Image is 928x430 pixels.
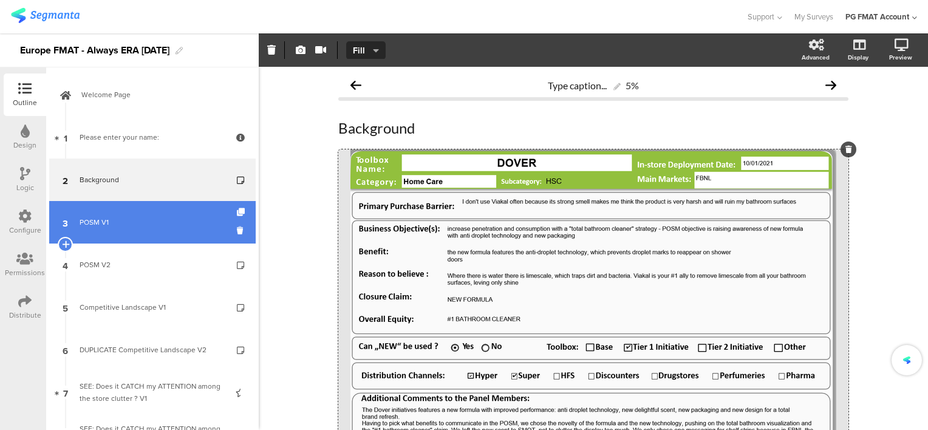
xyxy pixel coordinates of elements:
[906,356,908,364] img: segmanta-icon-final.svg
[9,310,41,321] div: Distribute
[49,371,256,414] a: 7 SEE: Does it CATCH my ATTENTION among the store clutter ? V1
[80,301,225,313] div: Competitive Landscape V1
[49,159,256,201] a: 2 Background
[353,44,377,57] span: Fill
[338,119,848,137] p: Background
[346,41,386,60] button: Fill
[81,89,237,101] span: Welcome Page
[80,131,225,143] div: Please enter your name:
[63,343,68,357] span: 6
[49,244,256,286] a: 4 POSM V2
[548,80,607,91] span: Type caption...
[13,140,36,151] div: Design
[16,182,34,193] div: Logic
[63,216,68,229] span: 3
[237,208,247,216] i: Duplicate
[63,301,68,314] span: 5
[845,11,909,22] div: PG FMAT Account
[11,8,80,23] img: segmanta logo
[80,174,225,186] div: Background
[748,11,774,22] span: Support
[49,286,256,329] a: 5 Competitive Landscape V1
[802,53,830,62] div: Advanced
[80,380,225,404] div: SEE: Does it CATCH my ATTENTION among the store clutter ? V1
[9,225,41,236] div: Configure
[63,386,68,399] span: 7
[889,53,912,62] div: Preview
[63,258,68,271] span: 4
[49,73,256,116] a: Welcome Page
[20,41,169,60] div: Europe FMAT - Always ERA [DATE]
[848,53,868,62] div: Display
[13,97,37,108] div: Outline
[49,201,256,244] a: 3 POSM V1
[626,80,639,91] div: 5%
[5,267,45,278] div: Permissions
[63,173,68,186] span: 2
[80,259,225,271] div: POSM V2
[80,216,225,228] div: POSM V1
[49,116,256,159] a: 1 Please enter your name:
[237,225,247,236] i: Delete
[49,329,256,371] a: 6 DUPLICATE Competitive Landscape V2
[64,131,67,144] span: 1
[80,344,225,356] div: DUPLICATE Competitive Landscape V2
